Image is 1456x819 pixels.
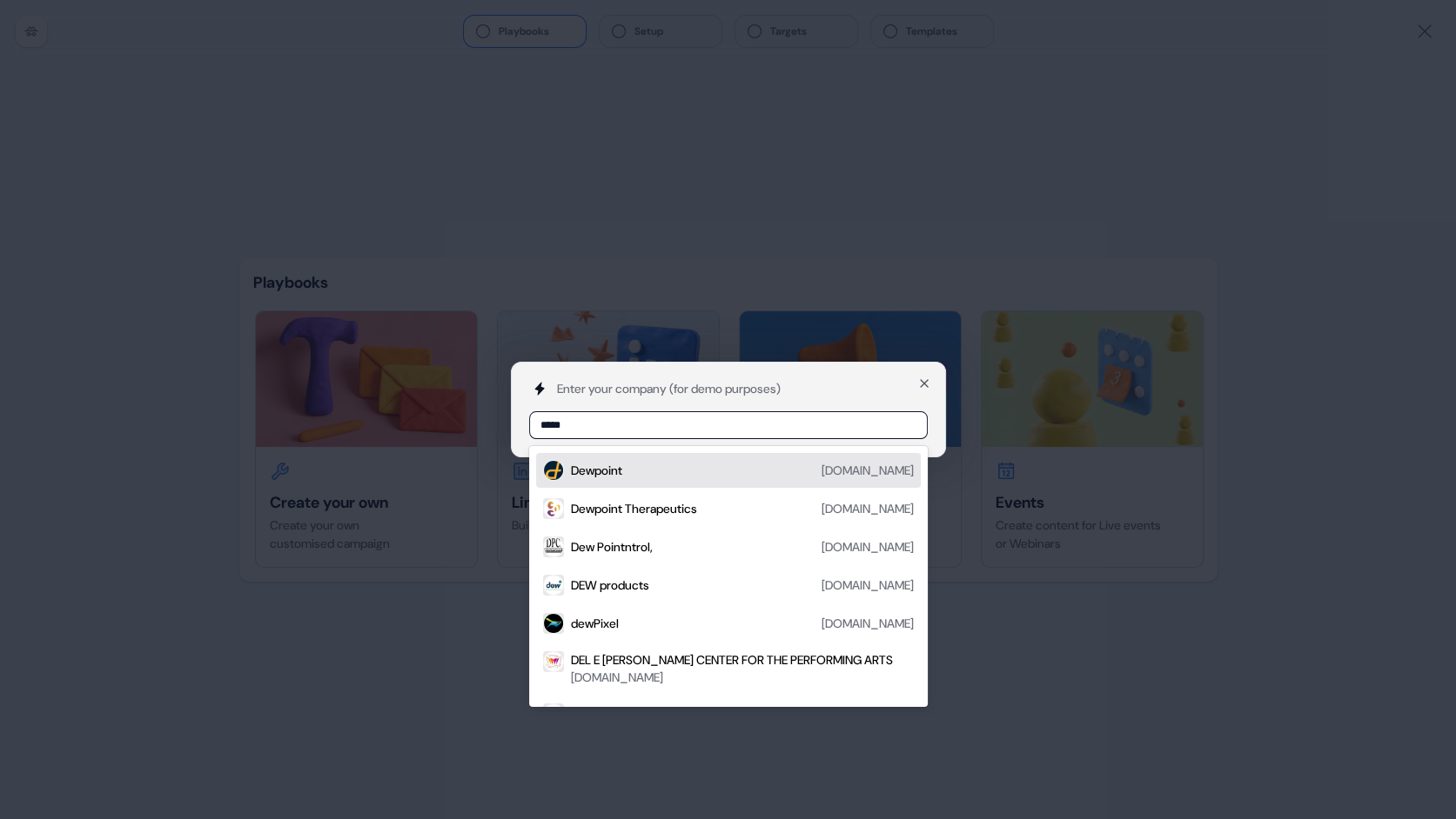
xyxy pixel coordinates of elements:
[822,462,914,479] div: [DOMAIN_NAME]
[557,380,781,397] div: Enter your company (for demo purposes)
[822,705,914,722] div: [DOMAIN_NAME]
[822,538,914,556] div: [DOMAIN_NAME]
[571,462,622,479] div: Dewpoint
[571,576,649,594] div: DEW products
[571,651,893,669] div: DEL E [PERSON_NAME] CENTER FOR THE PERFORMING ARTS
[822,615,914,632] div: [DOMAIN_NAME]
[571,669,663,686] div: [DOMAIN_NAME]
[571,705,676,722] div: De Wordpress Boer
[571,615,619,632] div: dewPixel
[571,500,697,517] div: Dewpoint Therapeutics
[571,538,653,556] div: Dew Pointntrol,
[822,576,914,594] div: [DOMAIN_NAME]
[822,500,914,517] div: [DOMAIN_NAME]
